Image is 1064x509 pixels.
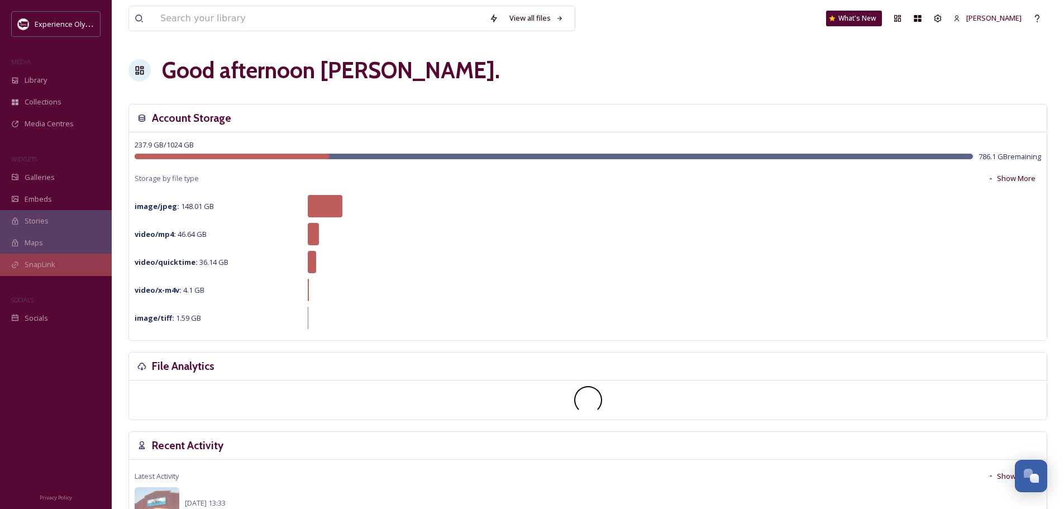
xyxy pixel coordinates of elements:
[135,257,228,267] span: 36.14 GB
[25,75,47,85] span: Library
[135,229,176,239] strong: video/mp4 :
[135,471,179,482] span: Latest Activity
[25,97,61,107] span: Collections
[982,465,1041,487] button: Show More
[40,490,72,503] a: Privacy Policy
[135,140,194,150] span: 237.9 GB / 1024 GB
[504,7,569,29] a: View all files
[25,172,55,183] span: Galleries
[25,313,48,324] span: Socials
[948,7,1027,29] a: [PERSON_NAME]
[162,54,500,87] h1: Good afternoon [PERSON_NAME] .
[135,201,214,211] span: 148.01 GB
[135,285,182,295] strong: video/x-m4v :
[11,296,34,304] span: SOCIALS
[135,285,204,295] span: 4.1 GB
[826,11,882,26] a: What's New
[25,118,74,129] span: Media Centres
[135,257,198,267] strong: video/quicktime :
[135,229,207,239] span: 46.64 GB
[982,168,1041,189] button: Show More
[25,237,43,248] span: Maps
[1015,460,1047,492] button: Open Chat
[25,194,52,204] span: Embeds
[40,494,72,501] span: Privacy Policy
[966,13,1022,23] span: [PERSON_NAME]
[152,358,214,374] h3: File Analytics
[11,58,31,66] span: MEDIA
[25,259,55,270] span: SnapLink
[185,498,226,508] span: [DATE] 13:33
[152,437,223,454] h3: Recent Activity
[979,151,1041,162] span: 786.1 GB remaining
[11,155,37,163] span: WIDGETS
[135,313,201,323] span: 1.59 GB
[135,201,179,211] strong: image/jpeg :
[152,110,231,126] h3: Account Storage
[135,313,174,323] strong: image/tiff :
[155,6,484,31] input: Search your library
[135,173,199,184] span: Storage by file type
[35,18,101,29] span: Experience Olympia
[25,216,49,226] span: Stories
[18,18,29,30] img: download.jpeg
